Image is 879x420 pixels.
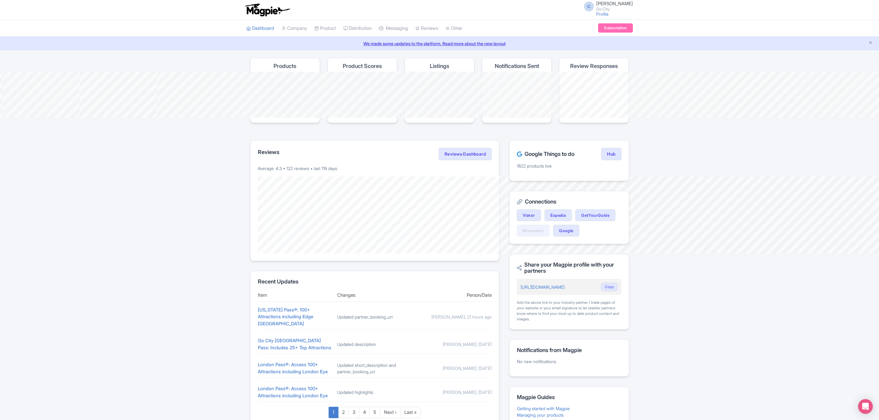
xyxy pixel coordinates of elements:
a: Getting started with Magpie [517,406,570,411]
a: Viator [517,209,541,221]
a: We made some updates to the platform. Read more about the new layout [4,40,875,47]
a: Subscription [598,23,633,33]
a: Google [553,225,579,236]
h2: Recent Updates [258,279,492,285]
div: Person/Date [417,292,492,299]
div: Add the above link to your industry partner / trade pages of your website or your email signature... [517,300,621,322]
div: Changes [337,292,412,299]
h2: Notifications from Magpie [517,347,621,353]
a: Dashboard [246,20,274,37]
h2: Google Things to do [517,151,574,157]
div: [PERSON_NAME], [DATE] [417,341,492,347]
a: Company [282,20,307,37]
a: Managing your products [517,412,564,418]
p: Average: 4.3 • 122 reviews • last 119 days [258,165,492,172]
h4: Notifications Sent [495,63,539,69]
a: Reviews Dashboard [439,148,492,160]
button: Close announcement [868,40,873,47]
p: 1622 products live [517,163,621,169]
span: C [584,2,594,11]
a: Next › [380,407,401,418]
h2: Magpie Guides [517,394,621,400]
div: Updated highlights [337,389,412,395]
h4: Product Scores [343,63,382,69]
a: [URL][DOMAIN_NAME] [521,284,565,290]
a: 2 [338,407,349,418]
h4: Listings [430,63,449,69]
a: C [PERSON_NAME] Go City [580,1,633,11]
div: Open Intercom Messenger [858,399,873,414]
div: Updated description [337,341,412,347]
a: Go City [GEOGRAPHIC_DATA] Pass: Includes 25+ Top Attractions [258,338,331,351]
div: Updated short_description and partner_booking_url [337,362,412,375]
button: Copy [601,283,618,291]
img: logo-ab69f6fb50320c5b225c76a69d11143b.png [243,3,291,17]
h4: Products [274,63,296,69]
a: Product [314,20,336,37]
a: Expedia [545,209,572,221]
a: [US_STATE] Pass®: 100+ Attractions including Edge [GEOGRAPHIC_DATA] [258,307,313,327]
div: Item [258,292,333,299]
a: Profile [596,11,609,17]
a: London Pass®: Access 100+ Attractions including London Eye [258,362,328,374]
a: Musement [517,225,549,236]
span: [PERSON_NAME] [596,1,633,6]
h2: Reviews [258,149,279,155]
a: Other [445,20,462,37]
a: 1 [329,407,338,418]
div: [PERSON_NAME], [DATE] [417,365,492,371]
a: 5 [370,407,380,418]
p: No new notifications. [517,358,621,365]
a: 3 [349,407,359,418]
a: Last » [400,407,421,418]
a: Hub [601,148,621,160]
a: Messaging [379,20,408,37]
a: GetYourGuide [575,209,615,221]
h4: Review Responses [570,63,618,69]
a: London Pass®: Access 100+ Attractions including London Eye [258,386,328,398]
div: Updated partner_booking_url [337,314,412,320]
a: 4 [359,407,370,418]
h2: Connections [517,199,621,205]
a: Distribution [343,20,372,37]
h2: Share your Magpie profile with your partners [517,262,621,274]
div: [PERSON_NAME], 21 hours ago [417,314,492,320]
a: Reviews [415,20,438,37]
small: Go City [596,7,633,11]
div: [PERSON_NAME], [DATE] [417,389,492,395]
